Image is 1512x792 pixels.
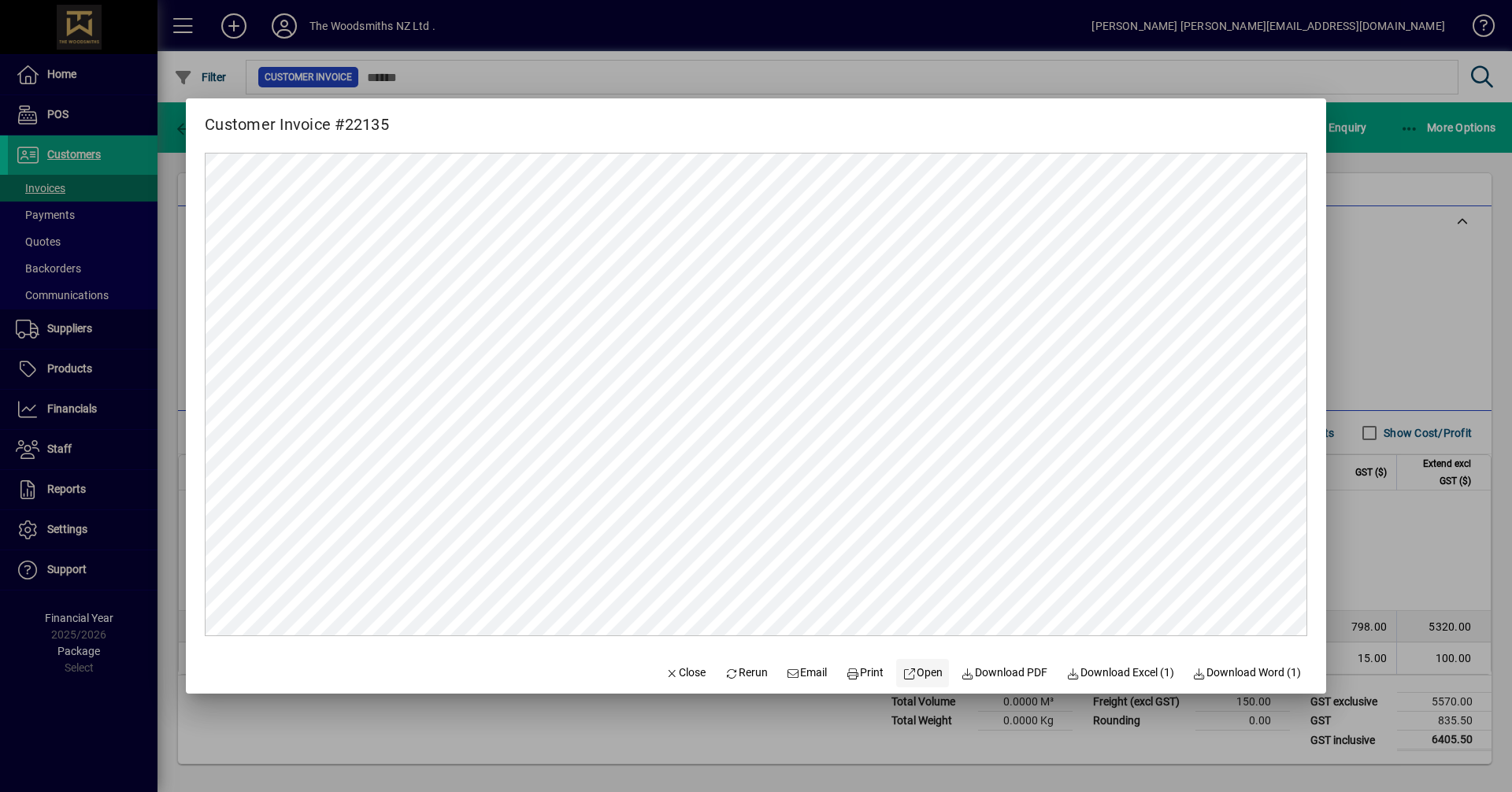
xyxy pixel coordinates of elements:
span: Open [902,664,943,681]
span: Download Word (1) [1193,664,1302,681]
span: Rerun [724,664,768,681]
button: Download Word (1) [1187,659,1308,687]
a: Open [896,659,949,687]
h2: Customer Invoice #22135 [186,98,408,137]
span: Print [846,664,884,681]
button: Close [659,659,713,687]
button: Email [780,659,834,687]
span: Download PDF [962,664,1048,681]
button: Download Excel (1) [1060,659,1180,687]
a: Download PDF [955,659,1054,687]
span: Download Excel (1) [1066,664,1174,681]
span: Email [787,664,828,681]
button: Print [839,659,890,687]
span: Close [665,664,706,681]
